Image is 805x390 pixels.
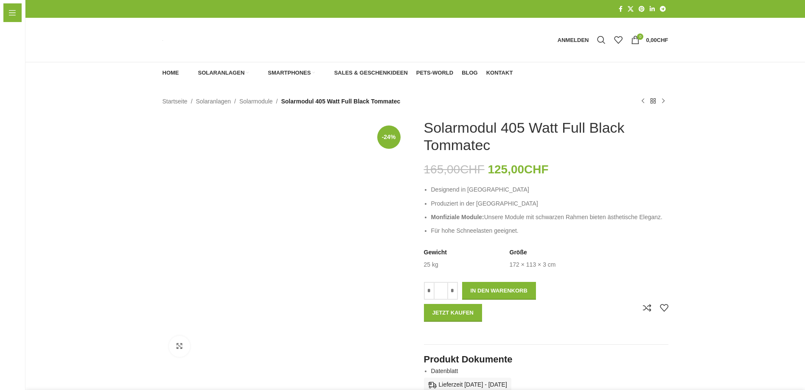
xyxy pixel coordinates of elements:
span: Home [8,28,25,43]
bdi: 0,00 [646,37,668,43]
a: Sales & Geschenkideen [323,64,407,81]
li: Unsere Module mit schwarzen Rahmen bieten ästhetische Eleganz. [431,212,668,222]
a: Suche [593,31,610,48]
img: Smartphones [8,69,17,78]
li: Produziert in der [GEOGRAPHIC_DATA] [431,199,668,208]
div: Hauptnavigation [158,64,517,81]
a: Pets-World [416,64,453,81]
span: Solaranlagen [21,47,59,62]
a: 0 0,00CHF [627,31,672,48]
span: Sales & Geschenkideen [21,85,88,100]
a: Startseite [163,97,188,106]
nav: Breadcrumb [163,97,401,106]
h3: Produkt Dokumente [424,353,668,366]
span: Sales & Geschenkideen [334,70,407,76]
a: Blog [462,64,478,81]
span: Menü [20,8,36,17]
li: Designend in [GEOGRAPHIC_DATA] [431,185,668,194]
div: Meine Wunschliste [610,31,627,48]
a: Kontakt [486,64,513,81]
span: Smartphones [21,66,59,81]
td: 25 kg [424,261,438,269]
span: Größe [510,248,527,257]
a: Nächstes Produkt [658,96,668,106]
span: -24% [377,125,401,149]
span: Anmelden [558,37,589,43]
button: Jetzt kaufen [424,304,482,322]
input: Produktmenge [435,282,447,300]
a: Solaranlagen [188,64,249,81]
a: Home [163,64,179,81]
span: CHF [460,163,485,176]
td: 172 × 113 × 3 cm [510,261,556,269]
a: X Social Link [625,3,636,15]
span: Solaranlagen [198,70,245,76]
a: Vorheriges Produkt [638,96,648,106]
span: Blog [8,123,22,138]
button: In den Warenkorb [462,282,536,300]
img: Sales & Geschenkideen [8,88,17,97]
span: CHF [657,37,668,43]
a: Anmelden [553,31,593,48]
span: Pets-World [8,104,40,119]
span: Home [163,70,179,76]
a: Pinterest Social Link [636,3,647,15]
span: Blog [462,70,478,76]
img: Solaranlagen [188,69,195,77]
a: LinkedIn Social Link [647,3,657,15]
img: Solaranlagen [8,50,17,58]
bdi: 125,00 [488,163,548,176]
a: Datenblatt [431,368,458,374]
span: Kontakt [486,70,513,76]
li: Für hohe Schneelasten geeignet. [431,226,668,235]
strong: Monfiziale Module: [431,214,484,220]
span: Pets-World [416,70,453,76]
img: 12-800-800 [163,119,407,363]
a: Solarmodule [239,97,273,106]
table: Produktdetails [424,248,668,269]
a: Facebook Social Link [616,3,625,15]
span: Smartphones [268,70,311,76]
bdi: 165,00 [424,163,485,176]
img: Sales & Geschenkideen [323,69,331,77]
a: Solaranlagen [196,97,231,106]
span: 0 [637,33,643,40]
span: CHF [524,163,549,176]
a: Smartphones [257,64,315,81]
h1: Solarmodul 405 Watt Full Black Tommatec [424,119,668,154]
a: Telegram Social Link [657,3,668,15]
span: Solarmodul 405 Watt Full Black Tommatec [281,97,400,106]
span: Kontakt [8,142,31,157]
span: Gewicht [424,248,447,257]
img: Smartphones [257,69,265,77]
